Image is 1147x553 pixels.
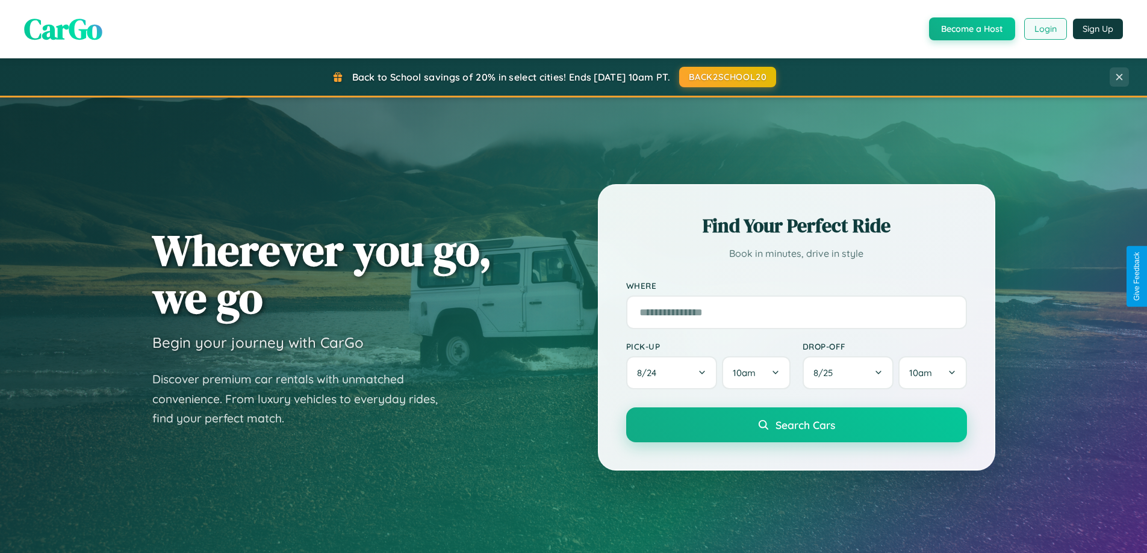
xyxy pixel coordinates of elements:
button: Login [1024,18,1067,40]
button: Become a Host [929,17,1015,40]
p: Book in minutes, drive in style [626,245,967,262]
button: 8/25 [803,356,894,389]
button: 8/24 [626,356,718,389]
h2: Find Your Perfect Ride [626,212,967,239]
span: 8 / 25 [813,367,839,378]
span: 10am [733,367,756,378]
h3: Begin your journey with CarGo [152,333,364,351]
button: BACK2SCHOOL20 [679,67,776,87]
label: Where [626,280,967,291]
button: 10am [722,356,790,389]
span: Back to School savings of 20% in select cities! Ends [DATE] 10am PT. [352,71,670,83]
span: CarGo [24,9,102,49]
h1: Wherever you go, we go [152,226,492,321]
button: Sign Up [1073,19,1123,39]
button: Search Cars [626,407,967,442]
label: Pick-up [626,341,791,351]
span: Search Cars [776,418,835,431]
span: 8 / 24 [637,367,662,378]
p: Discover premium car rentals with unmatched convenience. From luxury vehicles to everyday rides, ... [152,369,453,428]
span: 10am [909,367,932,378]
button: 10am [898,356,966,389]
label: Drop-off [803,341,967,351]
div: Give Feedback [1133,252,1141,301]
